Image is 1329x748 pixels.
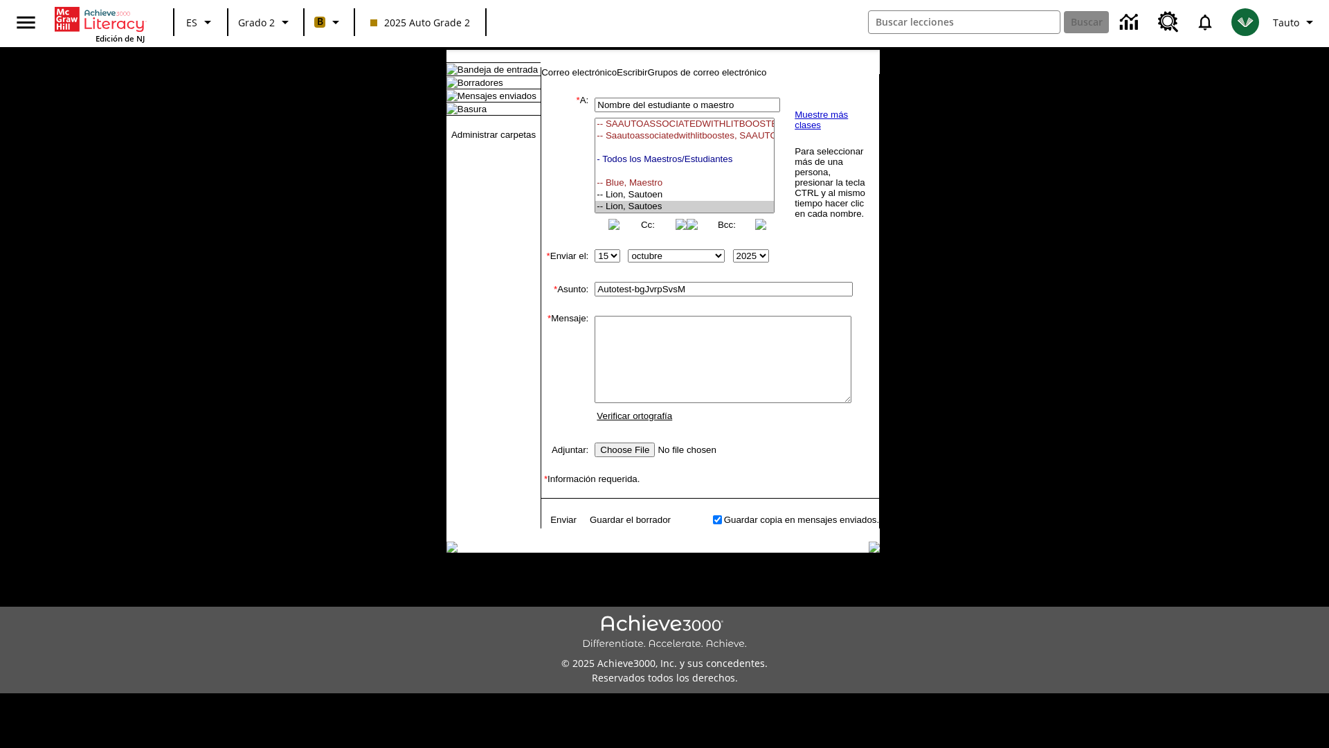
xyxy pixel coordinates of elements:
img: spacer.gif [541,233,555,247]
span: Edición de NJ [96,33,145,44]
option: -- Lion, Sautoes [595,201,774,213]
td: Asunto: [541,279,588,299]
img: Achieve3000 Differentiate Accelerate Achieve [582,615,747,650]
img: button_left.png [687,219,698,230]
a: Notificaciones [1187,4,1223,40]
img: button_right.png [676,219,687,230]
img: table_footer_left.gif [446,542,458,553]
a: Basura [458,104,487,114]
a: Verificar ortografía [597,411,672,421]
span: Tauto [1273,15,1299,30]
a: Cc: [641,220,655,230]
img: spacer.gif [588,369,589,370]
div: Portada [55,4,145,44]
option: -- Saautoassociatedwithlitboostes, SAAUTOASSOCIATEDWITHLITBOOSTES [595,130,774,142]
img: spacer.gif [541,426,555,440]
a: Administrar carpetas [451,130,536,140]
option: -- SAAUTOASSOCIATEDWITHLITBOOSTEN, SAAUTOASSOCIATEDWITHLITBOOSTEN [595,118,774,130]
img: spacer.gif [541,518,544,521]
button: Escoja un nuevo avatar [1223,4,1267,40]
button: Abrir el menú lateral [6,2,46,43]
img: black_spacer.gif [541,528,880,529]
a: Borradores [458,78,503,88]
a: Enviar [550,515,577,525]
option: -- Lion, Sautoen [595,189,774,201]
a: Muestre más clases [795,109,848,130]
a: Escribir [617,67,647,78]
img: spacer.gif [541,265,555,279]
td: Información requerida. [541,474,879,484]
button: Boost El color de la clase es anaranjado claro. Cambiar el color de la clase. [309,10,350,35]
span: B [317,13,323,30]
td: Para seleccionar más de una persona, presionar la tecla CTRL y al mismo tiempo hacer clic en cada... [794,145,868,220]
img: folder_icon.gif [446,64,458,75]
img: spacer.gif [541,527,543,528]
img: spacer.gif [588,449,589,450]
img: button_right.png [755,219,766,230]
a: Grupos de correo electrónico [648,67,767,78]
a: Bandeja de entrada [458,64,538,75]
a: Centro de recursos, Se abrirá en una pestaña nueva. [1150,3,1187,41]
img: spacer.gif [541,299,555,313]
a: Correo electrónico [541,67,617,78]
a: Centro de información [1112,3,1150,42]
img: avatar image [1231,8,1259,36]
span: ES [186,15,197,30]
img: spacer.gif [588,161,592,168]
img: table_footer_right.gif [869,542,880,553]
img: spacer.gif [588,256,589,256]
span: 2025 Auto Grade 2 [370,15,470,30]
td: Enviar el: [541,247,588,265]
img: button_left.png [608,219,620,230]
img: spacer.gif [541,499,552,509]
button: Grado: Grado 2, Elige un grado [233,10,299,35]
span: Grado 2 [238,15,275,30]
input: Buscar campo [869,11,1060,33]
img: spacer.gif [541,509,543,510]
img: spacer.gif [541,510,543,512]
img: folder_icon.gif [446,103,458,114]
td: Adjuntar: [541,440,588,460]
button: Perfil/Configuración [1267,10,1323,35]
a: Mensajes enviados [458,91,536,101]
option: - Todos los Maestros/Estudiantes [595,154,774,166]
option: -- Blue, Maestro [595,177,774,189]
img: spacer.gif [541,484,555,498]
a: Bcc: [718,220,736,230]
button: Lenguaje: ES, Selecciona un idioma [179,10,223,35]
a: Guardar el borrador [590,515,671,525]
img: folder_icon.gif [446,90,458,101]
td: A: [541,95,588,233]
img: spacer.gif [541,460,555,474]
td: Guardar copia en mensajes enviados. [724,512,880,527]
td: Mensaje: [541,313,588,426]
img: folder_icon.gif [446,77,458,88]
